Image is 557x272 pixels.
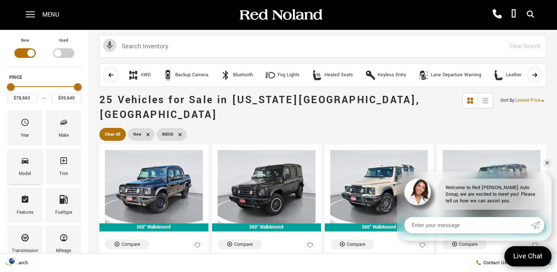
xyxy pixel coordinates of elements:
[7,83,14,91] div: Minimum Price
[443,240,487,249] button: Compare Vehicle
[121,241,140,248] div: Compare
[59,193,68,209] span: Fueltype
[504,246,551,266] a: Live Chat
[4,257,21,265] img: Opt-Out Icon
[74,83,81,91] div: Maximum Price
[325,223,434,231] div: 360° WalkAround
[59,231,68,247] span: Mileage
[59,132,69,140] div: Make
[417,240,428,254] button: Save Vehicle
[99,93,420,122] span: 25 Vehicles for Sale in [US_STATE][GEOGRAPHIC_DATA], [GEOGRAPHIC_DATA]
[218,150,315,223] img: 2024 INEOS Grenadier Fieldmaster Edition
[431,72,481,79] div: Lane Departure Warning
[311,70,322,81] div: Heated Seats
[307,67,357,83] button: Heated SeatsHeated Seats
[19,170,31,178] div: Model
[438,179,544,210] div: Welcome to Red [PERSON_NAME] Auto Group, we are excited to meet you! Please tell us how we can as...
[330,240,374,249] button: Compare Vehicle
[324,72,353,79] div: Heated Seats
[46,226,81,261] div: MileageMileage
[482,259,507,266] span: Contact Us
[21,231,29,247] span: Transmission
[103,39,116,52] svg: Click to toggle on voice search
[192,240,203,254] button: Save Vehicle
[347,241,366,248] div: Compare
[500,97,515,104] span: Sort By :
[6,37,83,67] div: Filter by Vehicle Type
[238,8,323,21] img: Red Noland Auto Group
[443,150,540,223] img: 2025 INEOS Grenadier Wagon
[304,240,315,254] button: Save Vehicle
[7,226,42,261] div: TransmissionTransmission
[404,217,531,233] input: Enter your message
[59,170,68,178] div: Trim
[124,67,155,83] button: AWDAWD
[7,94,37,103] input: Minimum
[103,67,118,82] button: scroll left
[99,35,546,58] input: Search Inventory
[330,150,428,223] img: 2025 INEOS Grenadier Wagon
[158,67,212,83] button: Backup CameraBackup Camera
[404,179,431,205] img: Agent profile photo
[133,130,141,139] span: New
[4,257,21,265] section: Click to Open Cookie Consent Modal
[531,217,544,233] a: Submit
[17,209,34,217] div: Features
[7,149,42,184] div: ModelModel
[21,132,29,140] div: Year
[21,193,29,209] span: Features
[141,72,151,79] div: AWD
[361,67,410,83] button: Keyless EntryKeyless Entry
[265,70,276,81] div: Fog Lights
[59,154,68,170] span: Trim
[216,67,257,83] button: BluetoothBluetooth
[7,111,42,145] div: YearYear
[233,72,253,79] div: Bluetooth
[365,70,376,81] div: Keyless Entry
[7,81,81,103] div: Price
[212,223,321,231] div: 360° WalkAround
[515,97,540,104] span: Lowest Price
[105,150,203,223] img: 2025 INEOS Grenadier Quartermaster
[7,188,42,222] div: FeaturesFeatures
[234,241,253,248] div: Compare
[21,116,29,132] span: Year
[220,70,231,81] div: Bluetooth
[162,130,173,139] span: INEOS
[46,149,81,184] div: TrimTrim
[527,67,542,82] button: scroll right
[510,251,546,261] span: Live Chat
[414,67,485,83] button: Lane Departure WarningLane Departure Warning
[128,70,139,81] div: AWD
[56,247,71,255] div: Mileage
[52,94,81,103] input: Maximum
[378,72,406,79] div: Keyless Entry
[105,130,120,139] span: Clear All
[261,67,304,83] button: Fog LightsFog Lights
[506,72,535,79] div: Leather Seats
[218,240,262,249] button: Compare Vehicle
[459,241,478,248] div: Compare
[55,209,72,217] div: Fueltype
[105,240,149,249] button: Compare Vehicle
[162,70,173,81] div: Backup Camera
[493,70,504,81] div: Leather Seats
[278,72,300,79] div: Fog Lights
[489,67,539,83] button: Leather SeatsLeather Seats
[59,37,68,44] label: Used
[12,247,38,255] div: Transmission
[46,188,81,222] div: FueltypeFueltype
[59,116,68,132] span: Make
[99,223,208,231] div: 360° WalkAround
[21,154,29,170] span: Model
[21,37,29,44] label: New
[46,111,81,145] div: MakeMake
[9,74,79,81] h5: Price
[418,70,429,81] div: Lane Departure Warning
[175,72,208,79] div: Backup Camera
